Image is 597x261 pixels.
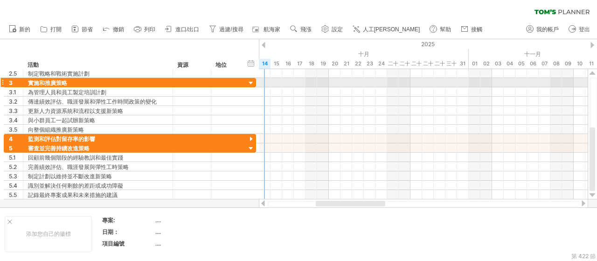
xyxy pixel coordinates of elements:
[317,59,329,69] div: 2025年10月19日星期日
[264,26,280,33] font: 航海家
[9,98,17,105] font: 3.2
[102,217,115,224] font: 專案:
[113,26,124,33] font: 撤銷
[375,59,387,69] div: 2025年10月24日星期五
[132,23,158,35] a: 列印
[144,26,155,33] font: 列印
[411,60,422,77] font: 二十七
[352,59,364,69] div: 2025年10月22日星期三
[350,23,423,35] a: 人工[PERSON_NAME]
[446,60,457,67] font: 三十
[388,60,398,77] font: 二十五
[329,59,340,69] div: 2025年10月20日星期一
[577,60,583,67] font: 10
[480,59,492,69] div: 2025年11月2日星期日
[309,60,314,67] font: 18
[28,117,95,124] font: 與小群員工一起試辦新策略
[38,23,64,35] a: 打開
[355,60,361,67] font: 22
[28,107,123,114] font: 更新人力資源系統和流程以支援新策略
[387,59,399,69] div: 2025年10月25日星期六
[483,60,490,67] font: 02
[9,191,17,198] font: 5.5
[332,26,343,33] font: 設定
[9,154,16,161] font: 5.1
[155,217,161,224] font: ....
[421,41,435,48] font: 2025
[566,23,593,35] a: 登出
[344,60,349,67] font: 21
[28,135,95,142] font: 監測和評估對留存率的影響
[410,59,422,69] div: 2025年10月27日星期一
[320,60,326,67] font: 19
[155,228,161,235] font: ....
[319,23,346,35] a: 設定
[28,173,112,180] font: 制定計劃以維持並不斷改進新策略
[492,59,504,69] div: 2025年11月3日星期一
[297,60,302,67] font: 17
[541,60,548,67] font: 07
[550,59,562,69] div: 2025年11月8日星期六
[445,59,457,69] div: 2025年10月30日，星期四
[515,59,527,69] div: 2025年11月5日星期三
[565,60,571,67] font: 09
[271,59,282,69] div: 2025年10月15日星期三
[9,117,18,124] font: 3.4
[571,253,596,260] font: 第 422 節
[364,59,375,69] div: 2025年10月23日星期四
[527,59,539,69] div: 2025年11月6日，星期四
[19,26,30,33] font: 新的
[367,60,373,67] font: 23
[378,60,385,67] font: 24
[536,26,559,33] font: 我的帳戶
[435,60,445,77] font: 二十九
[440,26,451,33] font: 幫助
[300,26,312,33] font: 飛漲
[28,79,67,86] font: 實施和推廣策略
[28,61,39,68] font: 活動
[9,182,17,189] font: 5.4
[259,59,271,69] div: 2025年10月14日星期二
[28,191,118,198] font: 記錄最終專案成果和未來措施的建議
[288,23,314,35] a: 飛漲
[460,60,465,67] font: 31
[9,89,16,96] font: 3.1
[28,145,90,152] font: 審查並完善持續改進策略
[102,228,119,235] font: 日期：
[107,49,469,59] div: 2025年10月
[579,26,590,33] font: 登出
[262,60,268,67] font: 14
[589,60,594,67] font: 11
[28,163,129,170] font: 完善績效評估、職涯發展與彈性工時策略
[9,173,17,180] font: 5.3
[215,61,227,68] font: 地位
[562,59,574,69] div: 2025年11月9日星期日
[458,23,485,35] a: 接觸
[251,23,283,35] a: 航海家
[332,60,338,67] font: 20
[539,59,550,69] div: 2025年11月7日，星期五
[524,50,541,57] font: 十一月
[175,26,199,33] font: 進口/出口
[28,98,157,105] font: 傳達績效評估、職涯發展和彈性工作時間政策的變化
[434,59,445,69] div: 2025年10月29日星期三
[28,126,84,133] font: 向整個組織推廣新策略
[82,26,93,33] font: 節省
[399,59,410,69] div: 2025年10月26日星期日
[524,23,562,35] a: 我的帳戶
[294,59,305,69] div: 2025年10月17日星期五
[504,59,515,69] div: 2025年11月4日星期二
[69,23,96,35] a: 節省
[102,240,125,247] font: 項目編號
[363,26,420,33] font: 人工[PERSON_NAME]
[285,60,291,67] font: 16
[7,23,33,35] a: 新的
[553,60,560,67] font: 08
[28,154,123,161] font: 回顧前幾個階段的經驗教訓和最佳實踐
[472,60,478,67] font: 01
[469,59,480,69] div: 2025年11月1日星期六
[177,61,188,68] font: 資源
[305,59,317,69] div: 2025年10月18日星期六
[9,145,13,152] font: 5
[9,107,18,114] font: 3.3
